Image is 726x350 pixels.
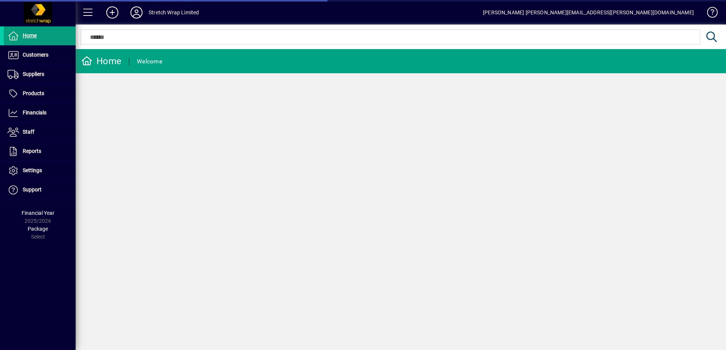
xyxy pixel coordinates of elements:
[124,6,149,19] button: Profile
[100,6,124,19] button: Add
[23,167,42,173] span: Settings
[23,32,37,39] span: Home
[4,65,76,84] a: Suppliers
[4,103,76,122] a: Financials
[483,6,694,19] div: [PERSON_NAME] [PERSON_NAME][EMAIL_ADDRESS][PERSON_NAME][DOMAIN_NAME]
[28,226,48,232] span: Package
[137,56,162,68] div: Welcome
[4,161,76,180] a: Settings
[4,180,76,199] a: Support
[81,55,121,67] div: Home
[23,129,34,135] span: Staff
[4,84,76,103] a: Products
[23,148,41,154] span: Reports
[23,52,48,58] span: Customers
[23,90,44,96] span: Products
[4,46,76,65] a: Customers
[23,109,47,116] span: Financials
[23,187,42,193] span: Support
[4,123,76,142] a: Staff
[149,6,199,19] div: Stretch Wrap Limited
[23,71,44,77] span: Suppliers
[22,210,54,216] span: Financial Year
[4,142,76,161] a: Reports
[701,2,717,26] a: Knowledge Base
